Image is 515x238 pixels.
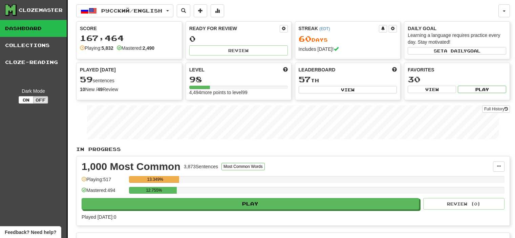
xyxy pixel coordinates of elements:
div: 0 [189,35,288,43]
button: View [408,86,456,93]
strong: 49 [97,87,103,92]
div: New / Review [80,86,178,93]
div: Ready for Review [189,25,280,32]
p: In Progress [76,146,510,153]
span: Played [DATE] [80,66,116,73]
button: More stats [211,4,224,17]
div: Mastered: 494 [82,187,126,198]
div: sentences [80,75,178,84]
div: Streak [299,25,379,32]
div: 4,494 more points to level 99 [189,89,288,96]
div: 1,000 Most Common [82,161,180,172]
strong: 10 [80,87,85,92]
span: Open feedback widget [5,229,56,236]
span: 59 [80,74,93,84]
button: Review (0) [423,198,505,210]
div: Daily Goal [408,25,506,32]
div: Day s [299,35,397,43]
div: Mastered: [117,45,154,51]
span: Played [DATE]: 0 [82,214,116,220]
button: Play [458,86,506,93]
button: Play [82,198,419,210]
strong: 2,490 [143,45,154,51]
div: Playing: 517 [82,176,126,187]
a: (EDT) [319,26,330,31]
button: Search sentences [177,4,190,17]
span: 60 [299,34,312,43]
div: Favorites [408,66,506,73]
div: Learning a language requires practice every day. Stay motivated! [408,32,506,45]
div: 30 [408,75,506,84]
span: Level [189,66,205,73]
div: 98 [189,75,288,84]
div: Includes [DATE]! [299,46,397,52]
span: 57 [299,74,311,84]
button: Off [33,96,48,104]
div: th [299,75,397,84]
div: 12.755% [131,187,177,194]
div: Dark Mode [5,88,62,94]
span: Русский / English [101,8,162,14]
span: Leaderboard [299,66,336,73]
strong: 5,832 [102,45,113,51]
div: Score [80,25,178,32]
span: Score more points to level up [283,66,288,73]
div: 167,464 [80,34,178,42]
div: 13.349% [131,176,179,183]
a: Full History [482,105,510,113]
div: Clozemaster [19,7,63,14]
button: Most Common Words [221,163,265,170]
button: View [299,86,397,93]
button: Add sentence to collection [194,4,207,17]
span: This week in points, UTC [392,66,397,73]
div: Playing: [80,45,113,51]
button: Русский/English [76,4,173,17]
button: Review [189,45,288,56]
span: a daily [444,48,467,53]
button: On [19,96,34,104]
div: 3,873 Sentences [184,163,218,170]
button: Seta dailygoal [408,47,506,55]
